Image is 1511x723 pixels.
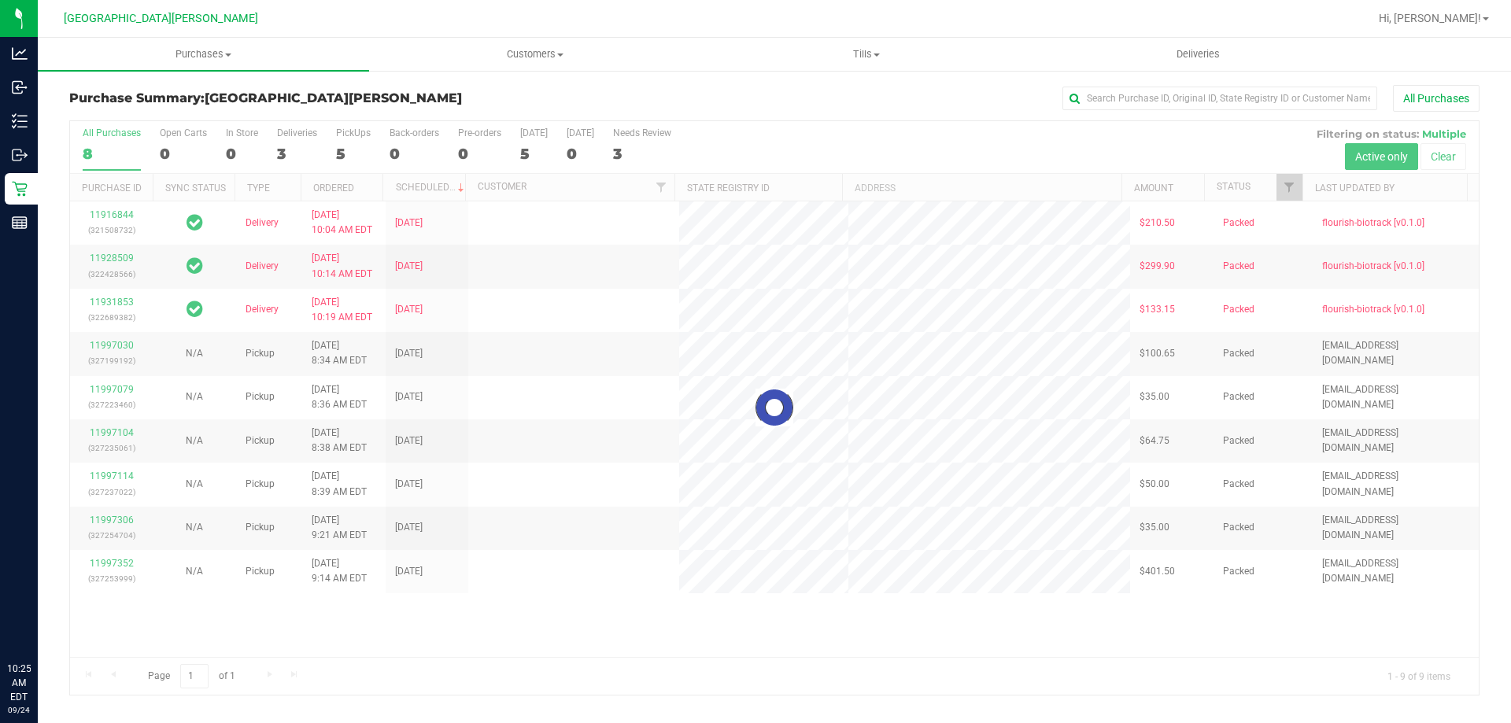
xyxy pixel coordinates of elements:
a: Purchases [38,38,369,71]
span: Deliveries [1155,47,1241,61]
inline-svg: Inbound [12,79,28,95]
a: Customers [369,38,700,71]
span: Customers [370,47,700,61]
span: Hi, [PERSON_NAME]! [1379,12,1481,24]
h3: Purchase Summary: [69,91,539,105]
span: Purchases [38,47,369,61]
span: [GEOGRAPHIC_DATA][PERSON_NAME] [64,12,258,25]
input: Search Purchase ID, Original ID, State Registry ID or Customer Name... [1062,87,1377,110]
span: Tills [701,47,1031,61]
inline-svg: Outbound [12,147,28,163]
inline-svg: Reports [12,215,28,231]
span: [GEOGRAPHIC_DATA][PERSON_NAME] [205,90,462,105]
a: Deliveries [1033,38,1364,71]
button: All Purchases [1393,85,1480,112]
inline-svg: Retail [12,181,28,197]
inline-svg: Inventory [12,113,28,129]
iframe: Resource center [16,597,63,644]
p: 10:25 AM EDT [7,662,31,704]
a: Tills [700,38,1032,71]
inline-svg: Analytics [12,46,28,61]
p: 09/24 [7,704,31,716]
